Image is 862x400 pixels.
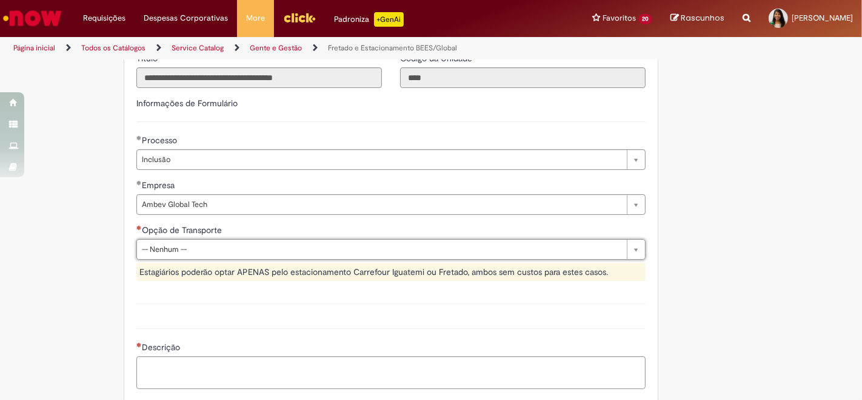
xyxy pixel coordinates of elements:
[792,13,853,23] span: [PERSON_NAME]
[1,6,64,30] img: ServiceNow
[136,263,646,281] div: Estagiários poderão optar APENAS pelo estacionamento Carrefour Iguatemi ou Fretado, ambos sem cus...
[142,150,621,169] span: Inclusão
[172,43,224,53] a: Service Catalog
[638,14,652,24] span: 20
[142,240,621,259] span: -- Nenhum --
[142,225,224,236] span: Opção de Transporte
[136,180,142,185] span: Obrigatório Preenchido
[136,356,646,388] textarea: Descrição
[81,43,145,53] a: Todos os Catálogos
[142,342,182,353] span: Descrição
[144,12,228,24] span: Despesas Corporativas
[283,8,316,27] img: click_logo_yellow_360x200.png
[136,225,142,230] span: Necessários
[142,135,179,146] span: Processo
[83,12,125,24] span: Requisições
[603,12,636,24] span: Favoritos
[13,43,55,53] a: Página inicial
[334,12,404,27] div: Padroniza
[136,98,238,109] label: Informações de Formulário
[136,342,142,347] span: Necessários
[681,12,724,24] span: Rascunhos
[374,12,404,27] p: +GenAi
[136,67,382,88] input: Título
[9,37,566,59] ul: Trilhas de página
[142,180,177,191] span: Empresa
[400,67,646,88] input: Código da Unidade
[246,12,265,24] span: More
[136,135,142,140] span: Obrigatório Preenchido
[328,43,457,53] a: Fretado e Estacionamento BEES/Global
[142,195,621,214] span: Ambev Global Tech
[250,43,302,53] a: Gente e Gestão
[670,13,724,24] a: Rascunhos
